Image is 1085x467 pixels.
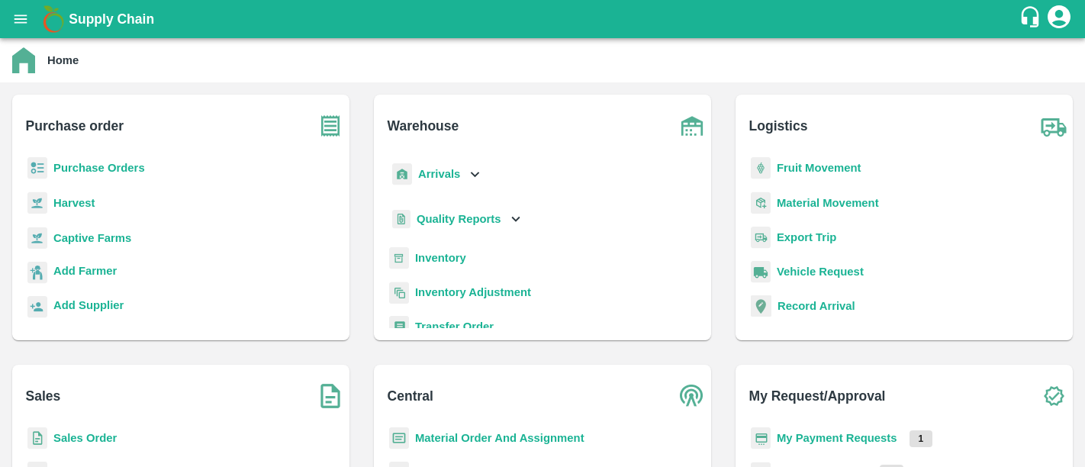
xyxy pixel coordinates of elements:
img: delivery [751,227,771,249]
a: Purchase Orders [53,162,145,174]
b: Add Farmer [53,265,117,277]
div: Quality Reports [389,204,524,235]
a: Inventory Adjustment [415,286,531,298]
a: Record Arrival [778,300,855,312]
a: Vehicle Request [777,266,864,278]
b: Quality Reports [417,213,501,225]
b: Arrivals [418,168,460,180]
a: Supply Chain [69,8,1019,30]
a: Material Movement [777,197,879,209]
div: account of current user [1045,3,1073,35]
div: Arrivals [389,157,484,192]
a: My Payment Requests [777,432,897,444]
p: 1 [910,430,933,447]
img: supplier [27,296,47,318]
div: customer-support [1019,5,1045,33]
a: Material Order And Assignment [415,432,584,444]
a: Export Trip [777,231,836,243]
b: My Request/Approval [749,385,886,407]
img: check [1035,377,1073,415]
b: Add Supplier [53,299,124,311]
img: whArrival [392,163,412,185]
img: recordArrival [751,295,771,317]
img: fruit [751,157,771,179]
b: Central [388,385,433,407]
img: harvest [27,192,47,214]
img: soSales [311,377,349,415]
a: Harvest [53,197,95,209]
img: logo [38,4,69,34]
a: Fruit Movement [777,162,861,174]
img: centralMaterial [389,427,409,449]
a: Transfer Order [415,320,494,333]
img: home [12,47,35,73]
img: truck [1035,107,1073,145]
b: Warehouse [388,115,459,137]
b: Logistics [749,115,808,137]
a: Inventory [415,252,466,264]
img: qualityReport [392,210,410,229]
img: sales [27,427,47,449]
img: payment [751,427,771,449]
img: whInventory [389,247,409,269]
img: vehicle [751,261,771,283]
img: material [751,192,771,214]
img: warehouse [673,107,711,145]
a: Add Supplier [53,297,124,317]
img: whTransfer [389,316,409,338]
a: Sales Order [53,432,117,444]
img: farmer [27,262,47,284]
b: Supply Chain [69,11,154,27]
b: Sales [26,385,61,407]
img: central [673,377,711,415]
a: Add Farmer [53,262,117,283]
button: open drawer [3,2,38,37]
img: harvest [27,227,47,250]
a: Captive Farms [53,232,131,244]
b: Home [47,54,79,66]
img: purchase [311,107,349,145]
b: Purchase order [26,115,124,137]
img: reciept [27,157,47,179]
img: inventory [389,282,409,304]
